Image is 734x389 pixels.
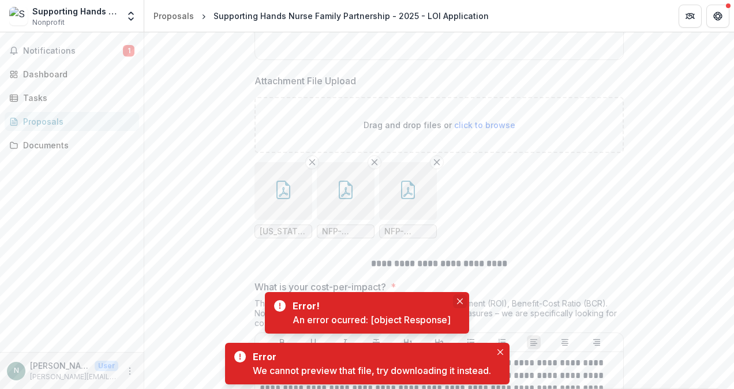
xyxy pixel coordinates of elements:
div: Remove FileNFP-Maternal-and-Child-Health-Outcomes-1.pdf [317,162,375,238]
button: Heading 2 [432,335,446,349]
button: Partners [679,5,702,28]
div: Proposals [23,115,130,128]
button: Italicize [338,335,352,349]
p: User [95,361,118,371]
div: Error! [293,299,446,313]
div: Supporting Hands Nurse Family Partnership - 2025 - LOI Application [214,10,489,22]
button: Underline [306,335,320,349]
span: [US_STATE] Cost Analysis.pdf [260,227,307,237]
div: An error ocurred: [object Response] [293,313,451,327]
p: [PERSON_NAME][EMAIL_ADDRESS][PERSON_NAME][DOMAIN_NAME] [30,372,118,382]
div: Remove FileNFP-Research-Trials-and-Outcomes.pdf [379,162,437,238]
nav: breadcrumb [149,8,493,24]
button: More [123,364,137,378]
span: NFP-Maternal-and-Child-Health-Outcomes-1.pdf [322,227,369,237]
div: Nikki [14,367,19,375]
p: [PERSON_NAME] [30,360,90,372]
a: Proposals [5,112,139,131]
a: Proposals [149,8,199,24]
div: Documents [23,139,130,151]
button: Heading 1 [401,335,415,349]
span: click to browse [454,120,515,130]
button: Bullet List [464,335,478,349]
span: NFP-Research-Trials-and-Outcomes.pdf [384,227,432,237]
button: Open entity switcher [123,5,139,28]
span: Notifications [23,46,123,56]
button: Bold [275,335,289,349]
button: Strike [369,335,383,349]
button: Close [493,345,507,359]
button: Ordered List [495,335,509,349]
button: Notifications1 [5,42,139,60]
button: Align Right [590,335,604,349]
img: Supporting Hands Nurse Family Partnership [9,7,28,25]
div: Supporting Hands Nurse Family Partnership [32,5,118,17]
button: Align Left [527,335,541,349]
div: Proposals [153,10,194,22]
div: Dashboard [23,68,130,80]
span: Nonprofit [32,17,65,28]
button: Close [453,294,467,308]
div: Error [253,350,486,364]
button: Remove File [368,155,381,169]
button: Align Center [558,335,572,349]
span: 1 [123,45,134,57]
button: Remove File [430,155,444,169]
button: Remove File [305,155,319,169]
a: Dashboard [5,65,139,84]
a: Tasks [5,88,139,107]
div: Tasks [23,92,130,104]
p: Attachment File Upload [254,74,356,88]
div: Remove File[US_STATE] Cost Analysis.pdf [254,162,312,238]
div: This could be expressed as charitable Return On Investment (ROI), Benefit-Cost Ratio (BCR). Note:... [254,298,624,332]
button: Get Help [706,5,729,28]
p: What is your cost-per-impact? [254,280,386,294]
p: Drag and drop files or [364,119,515,131]
div: We cannot preview that file, try downloading it instead. [253,364,491,377]
a: Documents [5,136,139,155]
